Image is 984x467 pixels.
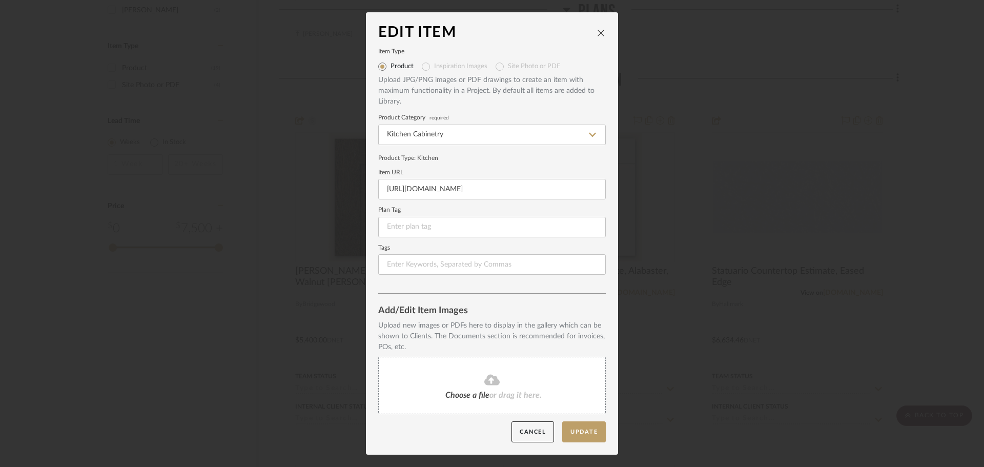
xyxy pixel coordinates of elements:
label: Tags [378,246,606,251]
span: : Kitchen [414,155,438,161]
span: or drag it here. [489,391,542,399]
button: Update [562,421,606,442]
label: Product [391,63,414,71]
div: Add/Edit Item Images [378,306,606,316]
span: required [429,116,449,120]
label: Plan Tag [378,208,606,213]
div: Product Type [378,153,606,163]
input: Enter Keywords, Separated by Commas [378,254,606,275]
input: Type a category to search and select [378,125,606,145]
input: Enter URL [378,179,606,199]
label: Item Type [378,49,606,54]
label: Item URL [378,170,606,175]
label: Product Category [378,115,606,120]
div: Upload new images or PDFs here to display in the gallery which can be shown to Clients. The Docum... [378,320,606,353]
button: Cancel [511,421,554,442]
button: close [597,28,606,37]
div: Upload JPG/PNG images or PDF drawings to create an item with maximum functionality in a Project. ... [378,75,606,107]
span: Choose a file [445,391,489,399]
mat-radio-group: Select item type [378,58,606,75]
div: Edit Item [378,25,597,41]
input: Enter plan tag [378,217,606,237]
